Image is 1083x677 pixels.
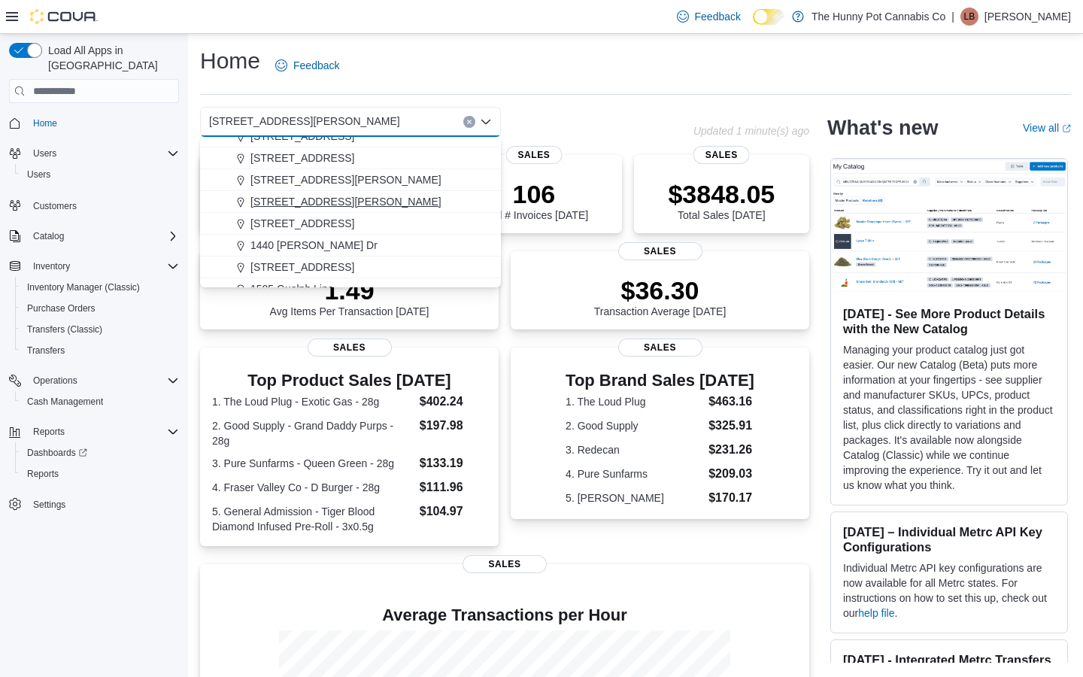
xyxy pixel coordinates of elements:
dd: $402.24 [420,393,487,411]
span: Sales [505,146,562,164]
button: [STREET_ADDRESS] [200,213,501,235]
button: Customers [3,194,185,216]
div: Transaction Average [DATE] [594,275,727,317]
button: Catalog [3,226,185,247]
h3: [DATE] - See More Product Details with the New Catalog [843,306,1055,336]
span: Users [21,165,179,184]
a: Transfers (Classic) [21,320,108,338]
span: Purchase Orders [21,299,179,317]
dd: $111.96 [420,478,487,496]
button: [STREET_ADDRESS] [200,126,501,147]
span: Sales [693,146,750,164]
button: [STREET_ADDRESS] [200,257,501,278]
a: Settings [27,496,71,514]
span: Users [27,144,179,162]
button: Catalog [27,227,70,245]
span: [STREET_ADDRESS][PERSON_NAME] [250,172,441,187]
dd: $209.03 [708,465,754,483]
span: Catalog [33,230,64,242]
span: 1440 [PERSON_NAME] Dr [250,238,378,253]
span: Sales [463,555,547,573]
a: Inventory Manager (Classic) [21,278,146,296]
button: 1440 [PERSON_NAME] Dr [200,235,501,257]
dt: 5. [PERSON_NAME] [566,490,702,505]
h3: Top Brand Sales [DATE] [566,372,754,390]
span: Inventory Manager (Classic) [21,278,179,296]
button: Inventory Manager (Classic) [15,277,185,298]
button: Transfers [15,340,185,361]
button: [STREET_ADDRESS][PERSON_NAME] [200,169,501,191]
button: Reports [15,463,185,484]
dt: 4. Fraser Valley Co - D Burger - 28g [212,480,414,495]
button: [STREET_ADDRESS] [200,147,501,169]
button: Users [15,164,185,185]
span: Customers [33,200,77,212]
p: 106 [480,179,588,209]
button: [STREET_ADDRESS][PERSON_NAME] [200,191,501,213]
span: [STREET_ADDRESS] [250,150,354,165]
h3: Top Product Sales [DATE] [212,372,487,390]
h3: [DATE] – Individual Metrc API Key Configurations [843,524,1055,554]
svg: External link [1062,124,1071,133]
span: Reports [27,468,59,480]
span: Reports [33,426,65,438]
span: Users [27,168,50,181]
a: help file [858,607,894,619]
span: Cash Management [21,393,179,411]
span: Inventory [27,257,179,275]
button: Clear input [463,116,475,128]
button: Reports [3,421,185,442]
div: Total # Invoices [DATE] [480,179,588,221]
a: Cash Management [21,393,109,411]
span: Feedback [695,9,741,24]
span: Sales [618,242,702,260]
span: Reports [27,423,179,441]
img: Cova [30,9,98,24]
dt: 1. The Loud Plug [566,394,702,409]
button: Transfers (Classic) [15,319,185,340]
button: Cash Management [15,391,185,412]
p: Managing your product catalog just got easier. Our new Catalog (Beta) puts more information at yo... [843,342,1055,493]
button: Operations [27,372,83,390]
p: 1.49 [270,275,429,305]
p: Individual Metrc API key configurations are now available for all Metrc states. For instructions ... [843,560,1055,621]
span: Customers [27,196,179,214]
button: 1505 Guelph Line [200,278,501,300]
p: $36.30 [594,275,727,305]
div: Total Sales [DATE] [668,179,775,221]
dd: $463.16 [708,393,754,411]
span: Inventory Manager (Classic) [27,281,140,293]
p: $3848.05 [668,179,775,209]
dt: 3. Pure Sunfarms - Queen Green - 28g [212,456,414,471]
span: Settings [33,499,65,511]
dd: $325.91 [708,417,754,435]
span: Load All Apps in [GEOGRAPHIC_DATA] [42,43,179,73]
span: Sales [308,338,392,357]
nav: Complex example [9,106,179,554]
dd: $197.98 [420,417,487,435]
span: Transfers [21,342,179,360]
button: Purchase Orders [15,298,185,319]
p: The Hunny Pot Cannabis Co [811,8,945,26]
span: 1505 Guelph Line [250,281,334,296]
span: Cash Management [27,396,103,408]
div: Lareina Betancourt [960,8,978,26]
span: Home [27,114,179,132]
button: Home [3,112,185,134]
a: Dashboards [15,442,185,463]
span: [STREET_ADDRESS] [250,260,354,275]
dd: $170.17 [708,489,754,507]
span: Purchase Orders [27,302,96,314]
span: Sales [618,338,702,357]
dt: 4. Pure Sunfarms [566,466,702,481]
dt: 5. General Admission - Tiger Blood Diamond Infused Pre-Roll - 3x0.5g [212,504,414,534]
span: [STREET_ADDRESS] [250,216,354,231]
a: Reports [21,465,65,483]
button: Users [27,144,62,162]
dt: 3. Redecan [566,442,702,457]
span: Dashboards [21,444,179,462]
span: Operations [27,372,179,390]
button: Inventory [3,256,185,277]
div: Avg Items Per Transaction [DATE] [270,275,429,317]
